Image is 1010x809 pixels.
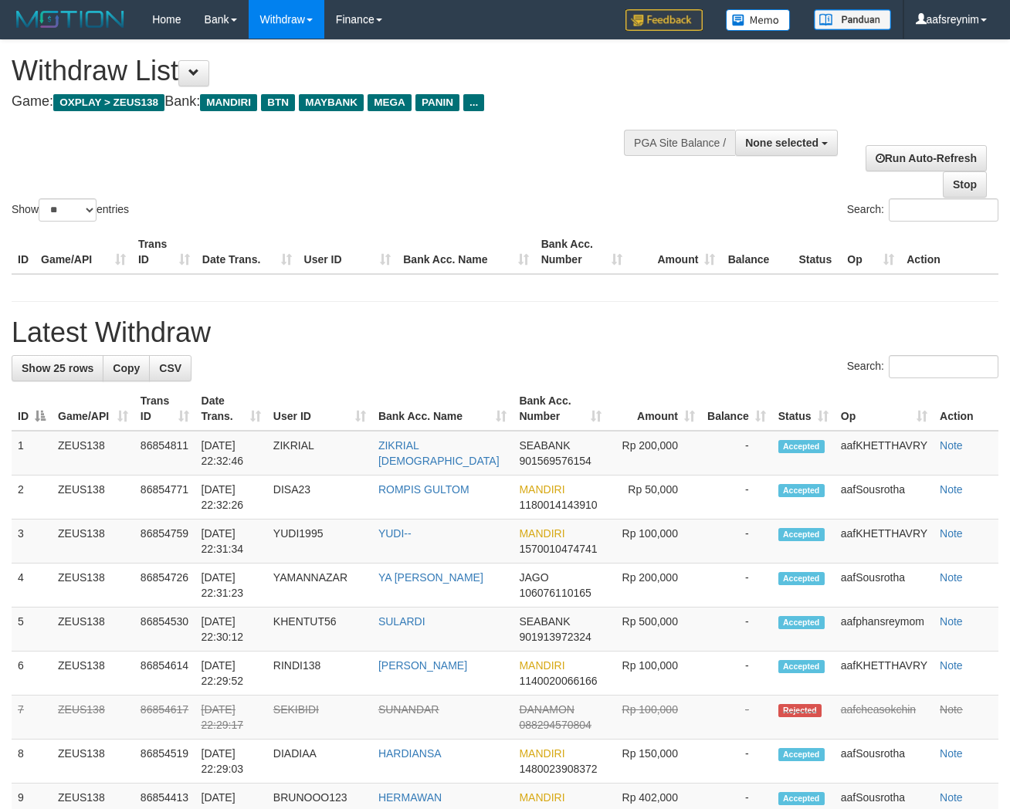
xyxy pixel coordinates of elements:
td: Rp 500,000 [608,608,701,652]
td: ZIKRIAL [267,431,372,476]
td: 2 [12,476,52,520]
a: Stop [943,171,987,198]
th: Amount [629,230,722,274]
span: CSV [159,362,181,374]
td: aafcheasokchin [835,696,934,740]
td: - [701,608,772,652]
td: 7 [12,696,52,740]
a: Note [940,659,963,672]
th: Date Trans. [196,230,298,274]
th: Action [934,387,998,431]
th: Balance [721,230,792,274]
span: SEABANK [519,439,570,452]
span: Copy 901913972324 to clipboard [519,631,591,643]
td: Rp 100,000 [608,520,701,564]
span: Copy 088294570804 to clipboard [519,719,591,731]
td: - [701,696,772,740]
td: [DATE] 22:31:34 [195,520,267,564]
td: 86854530 [134,608,195,652]
td: Rp 200,000 [608,564,701,608]
a: HARDIANSA [378,747,442,760]
span: JAGO [519,571,548,584]
input: Search: [889,355,998,378]
span: Copy 1180014143910 to clipboard [519,499,597,511]
span: Copy [113,362,140,374]
td: 86854614 [134,652,195,696]
td: [DATE] 22:29:03 [195,740,267,784]
td: 4 [12,564,52,608]
th: User ID: activate to sort column ascending [267,387,372,431]
input: Search: [889,198,998,222]
span: MANDIRI [519,483,564,496]
span: DANAMON [519,703,574,716]
a: Note [940,483,963,496]
span: OXPLAY > ZEUS138 [53,94,164,111]
td: aafSousrotha [835,564,934,608]
span: Copy 1480023908372 to clipboard [519,763,597,775]
a: HERMAWAN [378,791,442,804]
th: ID: activate to sort column descending [12,387,52,431]
td: 86854726 [134,564,195,608]
td: 86854759 [134,520,195,564]
td: 86854811 [134,431,195,476]
span: MANDIRI [519,791,564,804]
h1: Latest Withdraw [12,317,998,348]
td: 6 [12,652,52,696]
span: Copy 1140020066166 to clipboard [519,675,597,687]
td: ZEUS138 [52,652,134,696]
td: aafSousrotha [835,476,934,520]
span: Accepted [778,660,825,673]
td: 1 [12,431,52,476]
td: 86854771 [134,476,195,520]
th: Trans ID: activate to sort column ascending [134,387,195,431]
a: CSV [149,355,191,381]
a: Note [940,747,963,760]
span: MANDIRI [200,94,257,111]
label: Show entries [12,198,129,222]
span: Copy 901569576154 to clipboard [519,455,591,467]
a: YUDI-- [378,527,412,540]
td: 3 [12,520,52,564]
th: Bank Acc. Name [397,230,534,274]
th: Date Trans.: activate to sort column ascending [195,387,267,431]
td: 86854617 [134,696,195,740]
span: Accepted [778,616,825,629]
span: None selected [745,137,819,149]
td: Rp 100,000 [608,652,701,696]
span: Accepted [778,484,825,497]
a: Note [940,703,963,716]
img: Feedback.jpg [625,9,703,31]
button: None selected [735,130,838,156]
td: - [701,564,772,608]
td: aafKHETTHAVRY [835,431,934,476]
td: - [701,652,772,696]
td: ZEUS138 [52,431,134,476]
span: Show 25 rows [22,362,93,374]
td: ZEUS138 [52,740,134,784]
th: Bank Acc. Number: activate to sort column ascending [513,387,608,431]
span: ... [463,94,484,111]
span: Accepted [778,748,825,761]
select: Showentries [39,198,97,222]
span: Accepted [778,572,825,585]
span: MANDIRI [519,527,564,540]
img: panduan.png [814,9,891,30]
a: YA [PERSON_NAME] [378,571,483,584]
td: aafKHETTHAVRY [835,520,934,564]
span: BTN [261,94,295,111]
td: Rp 50,000 [608,476,701,520]
a: Copy [103,355,150,381]
h4: Game: Bank: [12,94,658,110]
a: Note [940,527,963,540]
span: SEABANK [519,615,570,628]
span: Accepted [778,792,825,805]
td: SEKIBIDI [267,696,372,740]
span: Copy 106076110165 to clipboard [519,587,591,599]
a: Show 25 rows [12,355,103,381]
span: MEGA [368,94,412,111]
td: RINDI138 [267,652,372,696]
td: 86854519 [134,740,195,784]
td: - [701,476,772,520]
td: Rp 150,000 [608,740,701,784]
span: Accepted [778,528,825,541]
